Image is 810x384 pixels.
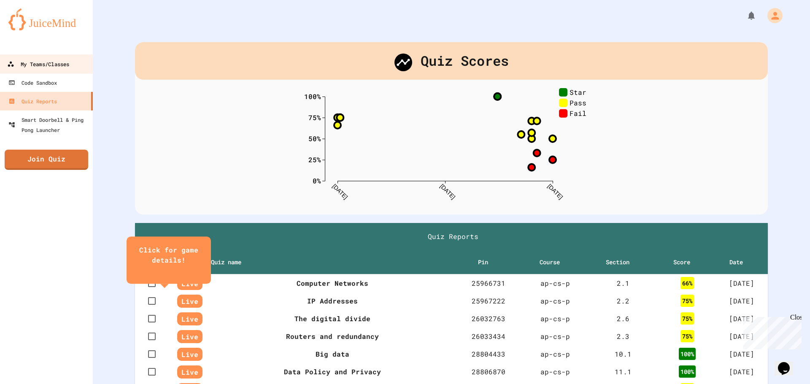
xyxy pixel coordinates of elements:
[587,314,659,324] div: 2 . 6
[177,330,202,343] span: Live
[673,257,701,267] span: Score
[331,183,349,200] text: [DATE]
[211,292,454,310] th: IP Addresses
[177,348,202,361] span: Live
[716,274,768,292] td: [DATE]
[540,257,571,267] span: Course
[587,367,659,377] div: 11 . 1
[454,292,523,310] td: 25967222
[135,42,768,80] div: Quiz Scores
[729,257,754,267] span: Date
[716,363,768,381] td: [DATE]
[8,115,89,135] div: Smart Doorbell & Ping Pong Launcher
[680,295,694,307] div: 75 %
[304,91,321,100] text: 100%
[478,257,499,267] span: Pin
[587,349,659,359] div: 10 . 1
[7,59,69,70] div: My Teams/Classes
[680,330,694,342] div: 75 %
[135,245,202,265] div: Click for game details!
[716,328,768,345] td: [DATE]
[523,367,587,377] div: ap-cs-p
[313,176,321,185] text: 0%
[8,78,57,88] div: Code Sandbox
[679,348,696,360] div: 100 %
[523,331,587,341] div: ap-cs-p
[523,314,587,324] div: ap-cs-p
[308,113,321,121] text: 75%
[211,274,454,292] th: Computer Networks
[211,257,252,267] span: Quiz name
[570,98,586,107] text: Pass
[211,328,454,345] th: Routers and redundancy
[3,3,58,54] div: Chat with us now!Close
[454,328,523,345] td: 26033434
[716,345,768,363] td: [DATE]
[454,274,523,292] td: 25966731
[523,349,587,359] div: ap-cs-p
[177,295,202,308] span: Live
[211,345,454,363] th: Big data
[587,278,659,288] div: 2 . 1
[587,331,659,341] div: 2 . 3
[454,363,523,381] td: 28806870
[5,150,88,170] a: Join Quiz
[570,87,586,96] text: Star
[740,314,802,349] iframe: chat widget
[523,278,587,288] div: ap-cs-p
[454,310,523,328] td: 26032763
[308,155,321,164] text: 25%
[8,96,57,106] div: Quiz Reports
[8,8,84,30] img: logo-orange.svg
[211,363,454,381] th: Data Policy and Privacy
[759,6,785,25] div: My Account
[546,183,564,200] text: [DATE]
[177,312,202,325] span: Live
[680,277,694,289] div: 66 %
[587,296,659,306] div: 2 . 2
[142,231,764,242] h1: Quiz Reports
[439,183,456,200] text: [DATE]
[716,292,768,310] td: [DATE]
[454,345,523,363] td: 28804433
[177,365,202,379] span: Live
[570,108,586,117] text: Fail
[211,310,454,328] th: The digital divide
[775,350,802,376] iframe: chat widget
[308,134,321,142] text: 50%
[679,365,696,378] div: 100 %
[680,312,694,325] div: 75 %
[606,257,640,267] span: Section
[523,296,587,306] div: ap-cs-p
[716,310,768,328] td: [DATE]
